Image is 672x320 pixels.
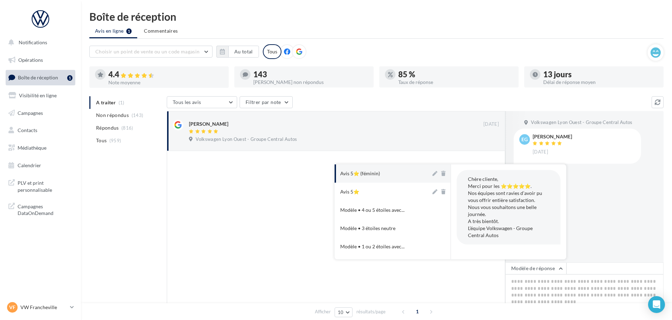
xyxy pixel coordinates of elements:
[18,127,37,133] span: Contacts
[167,96,237,108] button: Tous les avis
[4,35,74,50] button: Notifications
[4,70,77,85] a: Boîte de réception1
[19,39,47,45] span: Notifications
[340,225,395,232] div: Modèle • 3 étoiles neutre
[648,296,665,313] div: Open Intercom Messenger
[335,307,353,317] button: 10
[89,11,664,22] div: Boîte de réception
[340,243,405,250] span: Modèle • 1 ou 2 étoiles avec...
[6,301,75,314] a: VF VW Francheville
[4,123,77,138] a: Contacts
[4,106,77,120] a: Campagnes
[4,141,77,155] a: Médiathèque
[533,149,548,155] span: [DATE]
[263,44,281,59] div: Tous
[18,178,72,193] span: PLV et print personnalisable
[18,57,43,63] span: Opérations
[18,202,72,217] span: Campagnes DataOnDemand
[335,164,431,183] button: Avis 5⭐ (féminin)
[18,74,58,80] span: Boîte de réception
[4,199,77,220] a: Campagnes DataOnDemand
[338,309,344,315] span: 10
[335,219,431,237] button: Modèle • 3 étoiles neutre
[18,145,46,151] span: Médiathèque
[398,71,513,78] div: 85 %
[228,46,259,58] button: Au total
[108,80,223,85] div: Note moyenne
[505,262,566,274] button: Modèle de réponse
[189,120,228,128] div: [PERSON_NAME]
[483,121,499,128] span: [DATE]
[96,124,119,131] span: Répondus
[335,201,431,219] button: Modèle • 4 ou 5 étoiles avec...
[216,46,259,58] button: Au total
[253,80,368,85] div: [PERSON_NAME] non répondus
[18,162,41,168] span: Calendrier
[95,48,199,54] span: Choisir un point de vente ou un code magasin
[109,138,121,143] span: (959)
[253,71,368,78] div: 143
[533,134,572,139] div: [PERSON_NAME]
[240,96,293,108] button: Filtrer par note
[398,80,513,85] div: Taux de réponse
[356,308,386,315] span: résultats/page
[543,80,658,85] div: Délai de réponse moyen
[196,136,297,143] span: Volkswagen Lyon Ouest - Groupe Central Autos
[96,137,107,144] span: Tous
[4,88,77,103] a: Visibilité en ligne
[144,27,178,34] span: Commentaires
[340,207,405,214] span: Modèle • 4 ou 5 étoiles avec...
[335,237,431,256] button: Modèle • 1 ou 2 étoiles avec...
[18,110,43,116] span: Campagnes
[412,306,423,317] span: 1
[315,308,331,315] span: Afficher
[96,112,129,119] span: Non répondus
[19,92,57,98] span: Visibilité en ligne
[108,71,223,79] div: 4.4
[67,75,72,81] div: 1
[173,99,201,105] span: Tous les avis
[340,188,359,195] div: Avis 5⭐
[340,170,380,177] div: Avis 5⭐ (féminin)
[132,112,144,118] span: (143)
[4,175,77,196] a: PLV et print personnalisable
[468,176,542,238] span: Chère cliente, Merci pour les ⭐⭐⭐⭐⭐. Nos équipes sont ravies d’avoir pu vous offrir entière satis...
[543,71,658,78] div: 13 jours
[4,53,77,67] a: Opérations
[335,183,431,201] button: Avis 5⭐
[20,304,67,311] p: VW Francheville
[531,119,632,126] span: Volkswagen Lyon Ouest - Groupe Central Autos
[9,304,15,311] span: VF
[89,46,213,58] button: Choisir un point de vente ou un code magasin
[121,125,133,131] span: (816)
[4,158,77,173] a: Calendrier
[521,136,528,143] span: EG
